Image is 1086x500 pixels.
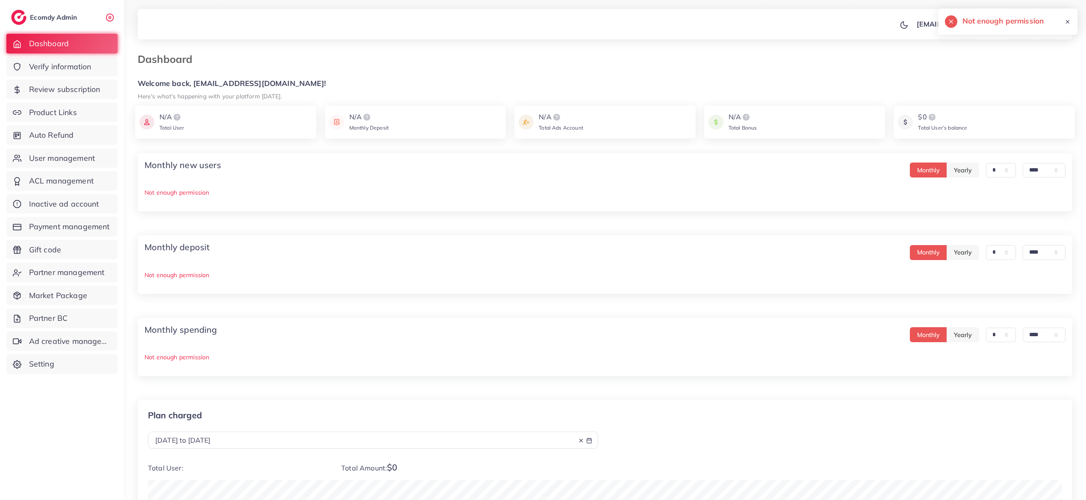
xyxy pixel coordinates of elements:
[910,327,947,342] button: Monthly
[145,270,1065,280] p: Not enough permission
[741,112,751,122] img: logo
[172,112,182,122] img: logo
[29,221,110,232] span: Payment management
[11,10,79,25] a: logoEcomdy Admin
[145,160,221,170] h4: Monthly new users
[349,112,389,122] div: N/A
[29,175,94,186] span: ACL management
[6,125,118,145] a: Auto Refund
[917,19,1039,29] p: [EMAIL_ADDRESS][DOMAIN_NAME]
[519,112,534,132] img: icon payment
[962,15,1044,27] h5: Not enough permission
[29,267,105,278] span: Partner management
[29,313,68,324] span: Partner BC
[349,124,389,131] span: Monthly Deposit
[6,148,118,168] a: User management
[918,124,967,131] span: Total User’s balance
[6,171,118,191] a: ACL management
[139,112,154,132] img: icon payment
[6,217,118,237] a: Payment management
[155,436,211,444] span: [DATE] to [DATE]
[387,462,397,473] span: $0
[6,308,118,328] a: Partner BC
[947,163,979,178] button: Yearly
[552,112,562,122] img: logo
[29,38,69,49] span: Dashboard
[6,354,118,374] a: Setting
[138,53,199,65] h3: Dashboard
[912,15,1065,33] a: [EMAIL_ADDRESS][DOMAIN_NAME]avatar
[729,112,757,122] div: N/A
[145,242,210,252] h4: Monthly deposit
[6,194,118,214] a: Inactive ad account
[29,84,100,95] span: Review subscription
[910,163,947,178] button: Monthly
[159,112,184,122] div: N/A
[6,263,118,282] a: Partner management
[30,13,79,21] h2: Ecomdy Admin
[6,80,118,99] a: Review subscription
[29,107,77,118] span: Product Links
[145,325,217,335] h4: Monthly spending
[145,187,1065,198] p: Not enough permission
[910,245,947,260] button: Monthly
[29,358,54,370] span: Setting
[927,112,937,122] img: logo
[159,124,184,131] span: Total User
[6,286,118,305] a: Market Package
[145,352,1065,362] p: Not enough permission
[6,240,118,260] a: Gift code
[362,112,372,122] img: logo
[29,198,99,210] span: Inactive ad account
[29,61,91,72] span: Verify information
[11,10,27,25] img: logo
[6,331,118,351] a: Ad creative management
[947,327,979,342] button: Yearly
[138,92,282,100] small: Here's what's happening with your platform [DATE].
[539,112,583,122] div: N/A
[6,103,118,122] a: Product Links
[6,57,118,77] a: Verify information
[6,34,118,53] a: Dashboard
[29,336,111,347] span: Ad creative management
[29,153,95,164] span: User management
[148,410,598,420] p: Plan charged
[539,124,583,131] span: Total Ads Account
[29,130,74,141] span: Auto Refund
[947,245,979,260] button: Yearly
[341,462,598,473] p: Total Amount:
[729,124,757,131] span: Total Bonus
[29,244,61,255] span: Gift code
[148,462,328,473] p: Total User:
[29,290,87,301] span: Market Package
[918,112,967,122] div: $0
[708,112,723,132] img: icon payment
[898,112,913,132] img: icon payment
[138,79,1072,88] h5: Welcome back, [EMAIL_ADDRESS][DOMAIN_NAME]!
[329,112,344,132] img: icon payment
